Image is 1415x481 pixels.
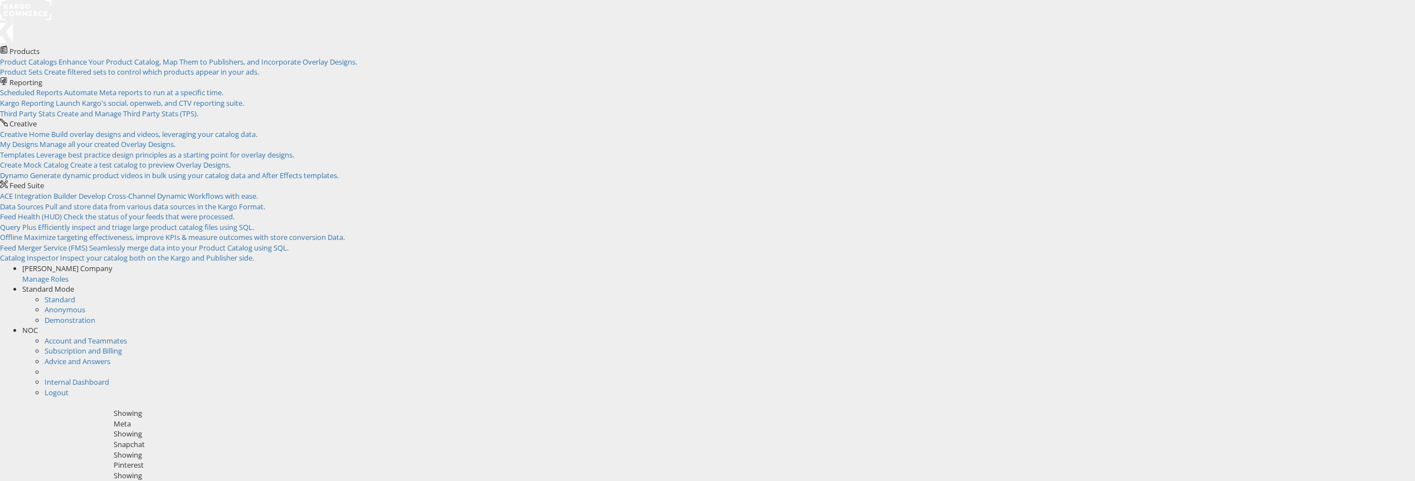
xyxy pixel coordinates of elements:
span: Maximize targeting effectiveness, improve KPIs & measure outcomes with store conversion Data. [24,232,345,242]
a: Advice and Answers [45,356,110,366]
span: Leverage best practice design principles as a starting point for overlay designs. [36,150,294,160]
span: Seamlessly merge data into your Product Catalog using SQL. [89,243,289,253]
div: Showing [114,450,1407,460]
span: Check the status of your feeds that were processed. [64,212,235,222]
a: Manage Roles [22,274,69,284]
a: Anonymous [45,305,85,315]
div: Showing [114,408,1407,419]
a: Internal Dashboard [45,377,109,387]
div: Snapchat [114,439,1407,450]
span: Create filtered sets to control which products appear in your ads. [44,67,259,77]
div: Meta [114,419,1407,429]
span: Inspect your catalog both on the Kargo and Publisher side. [60,253,254,263]
span: Create a test catalog to preview Overlay Designs. [70,160,231,170]
span: Reporting [9,77,42,87]
span: Efficiently inspect and triage large product catalog files using SQL. [38,222,254,232]
span: Manage all your created Overlay Designs. [40,139,175,149]
a: Logout [45,387,69,397]
span: Products [9,46,40,56]
span: [PERSON_NAME] Company [22,263,113,273]
span: Creative [9,119,37,129]
span: Create and Manage Third Party Stats (TPS). [57,109,198,119]
span: Develop Cross-Channel Dynamic Workflows with ease. [79,191,258,201]
div: Showing [114,470,1407,481]
span: Pull and store data from various data sources in the Kargo Format. [45,202,265,212]
span: Feed Suite [9,180,44,190]
a: Subscription and Billing [45,346,122,356]
span: Automate Meta reports to run at a specific time. [64,87,223,97]
a: Demonstration [45,315,95,325]
span: Build overlay designs and videos, leveraging your catalog data. [51,129,257,139]
a: Account and Teammates [45,336,127,346]
span: Generate dynamic product videos in bulk using your catalog data and After Effects templates. [30,170,339,180]
div: Showing [114,429,1407,439]
span: NOC [22,325,38,335]
span: Enhance Your Product Catalog, Map Them to Publishers, and Incorporate Overlay Designs. [58,57,357,67]
span: Standard Mode [22,284,74,294]
a: Standard [45,295,75,305]
span: Launch Kargo's social, openweb, and CTV reporting suite. [56,98,244,108]
div: Pinterest [114,460,1407,470]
